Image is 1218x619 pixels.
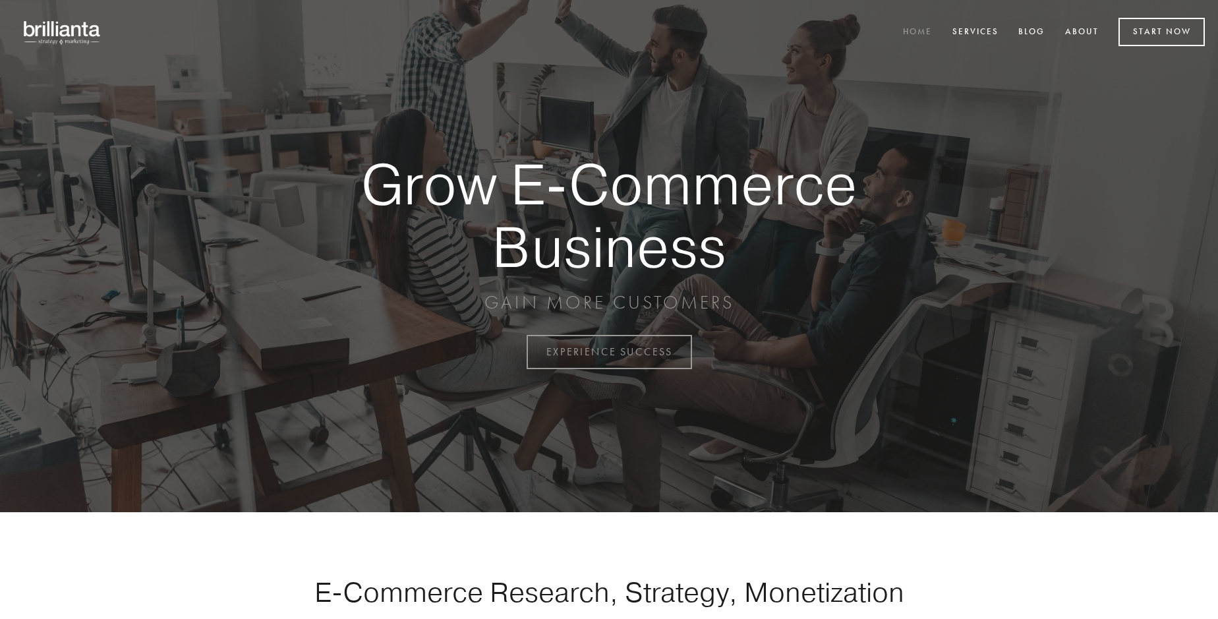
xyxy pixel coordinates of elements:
h1: E-Commerce Research, Strategy, Monetization [273,575,945,608]
a: Start Now [1118,18,1205,46]
a: About [1057,22,1107,44]
a: Blog [1010,22,1053,44]
strong: Grow E-Commerce Business [315,153,903,278]
a: EXPERIENCE SUCCESS [527,335,692,369]
p: GAIN MORE CUSTOMERS [315,291,903,314]
img: brillianta - research, strategy, marketing [13,13,112,51]
a: Services [944,22,1007,44]
a: Home [894,22,941,44]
